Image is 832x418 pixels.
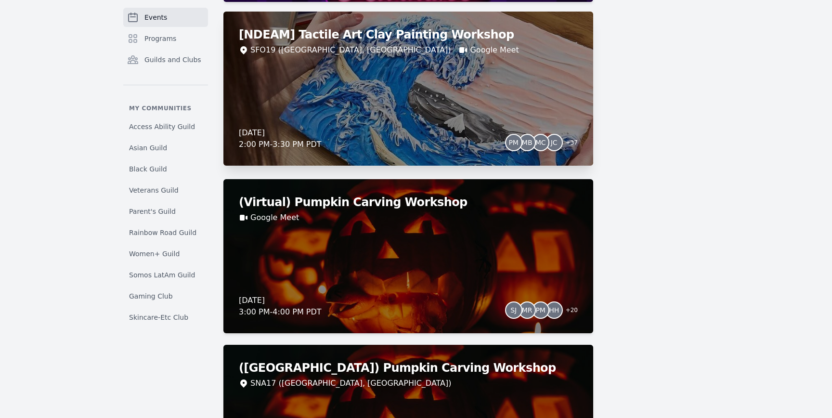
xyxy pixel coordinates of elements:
[549,307,559,313] span: HH
[508,139,519,146] span: PM
[239,27,578,42] h2: [NDEAM] Tactile Art Clay Painting Workshop
[123,309,208,326] a: Skincare-Etc Club
[123,104,208,112] p: My communities
[223,179,593,333] a: (Virtual) Pumpkin Carving WorkshopGoogle Meet[DATE]3:00 PM-4:00 PM PDTSJMRPMHH+20
[144,55,201,65] span: Guilds and Clubs
[223,12,593,166] a: [NDEAM] Tactile Art Clay Painting WorkshopSFO19 ([GEOGRAPHIC_DATA], [GEOGRAPHIC_DATA])Google Meet...
[250,212,299,223] a: Google Meet
[123,118,208,135] a: Access Ability Guild
[129,313,188,322] span: Skincare-Etc Club
[535,139,546,146] span: MC
[129,185,179,195] span: Veterans Guild
[129,143,167,153] span: Asian Guild
[123,50,208,69] a: Guilds and Clubs
[123,287,208,305] a: Gaming Club
[129,164,167,174] span: Black Guild
[123,182,208,199] a: Veterans Guild
[560,137,578,150] span: + 37
[144,13,167,22] span: Events
[535,307,546,313] span: PM
[123,266,208,284] a: Somos LatAm Guild
[470,44,519,56] a: Google Meet
[129,228,196,237] span: Rainbow Road Guild
[123,245,208,262] a: Women+ Guild
[250,378,452,389] div: SNA17 ([GEOGRAPHIC_DATA], [GEOGRAPHIC_DATA])
[129,122,195,131] span: Access Ability Guild
[129,270,195,280] span: Somos LatAm Guild
[123,203,208,220] a: Parent's Guild
[239,295,322,318] div: [DATE] 3:00 PM - 4:00 PM PDT
[123,139,208,157] a: Asian Guild
[239,127,322,150] div: [DATE] 2:00 PM - 3:30 PM PDT
[144,34,176,43] span: Programs
[123,8,208,27] a: Events
[250,44,451,56] div: SFO19 ([GEOGRAPHIC_DATA], [GEOGRAPHIC_DATA])
[129,291,173,301] span: Gaming Club
[522,139,533,146] span: MB
[123,224,208,241] a: Rainbow Road Guild
[551,139,558,146] span: JC
[129,207,176,216] span: Parent's Guild
[123,29,208,48] a: Programs
[123,160,208,178] a: Black Guild
[129,249,180,259] span: Women+ Guild
[510,307,517,313] span: SJ
[123,8,208,320] nav: Sidebar
[560,304,578,318] span: + 20
[239,195,578,210] h2: (Virtual) Pumpkin Carving Workshop
[522,307,533,313] span: MR
[239,360,578,376] h2: ([GEOGRAPHIC_DATA]) Pumpkin Carving Workshop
